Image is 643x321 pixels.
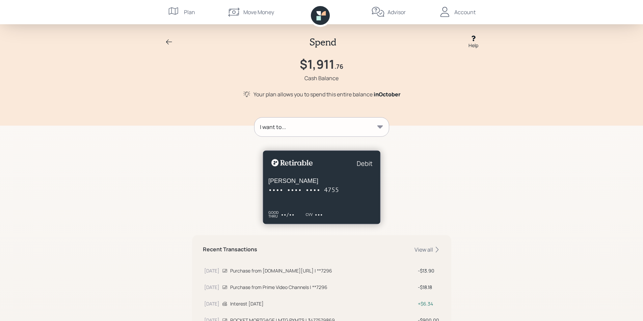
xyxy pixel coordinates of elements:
div: Advisor [387,8,406,16]
div: Your plan allows you to spend this entire balance [253,90,401,98]
div: $6.34 [418,300,439,307]
div: $13.90 [418,267,439,274]
h1: $1,911 [300,57,334,71]
div: Purchase from [DOMAIN_NAME][URL] | **7296 [230,267,415,274]
div: I want to... [260,123,286,131]
div: Plan [184,8,195,16]
span: in October [374,91,401,98]
div: $18.18 [418,284,439,291]
div: View all [414,246,440,253]
div: [DATE] [204,267,219,274]
div: Purchase from Prime Video Channels | **7296 [230,284,415,291]
div: Interest [DATE] [230,300,415,307]
div: Cash Balance [304,74,339,82]
div: Move Money [243,8,274,16]
div: Help [468,42,478,49]
h4: .76 [334,63,343,70]
div: Account [454,8,476,16]
h5: Recent Transactions [203,246,257,253]
h2: Spend [310,36,336,48]
div: [DATE] [204,300,219,307]
div: [DATE] [204,284,219,291]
